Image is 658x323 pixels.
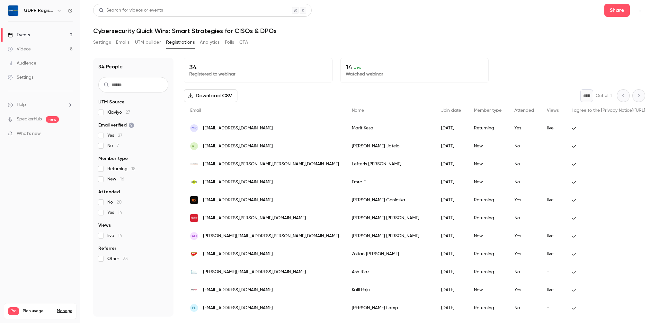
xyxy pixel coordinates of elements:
[514,108,534,113] span: Attended
[118,233,122,238] span: 14
[345,281,435,299] div: Kaili Paju
[190,214,198,222] img: xerox.com
[203,287,273,293] span: [EMAIL_ADDRESS][DOMAIN_NAME]
[98,63,123,71] h1: 34 People
[467,227,508,245] div: New
[203,305,273,311] span: [EMAIL_ADDRESS][DOMAIN_NAME]
[435,155,467,173] div: [DATE]
[435,299,467,317] div: [DATE]
[118,133,122,138] span: 27
[435,245,467,263] div: [DATE]
[120,177,124,181] span: 16
[346,63,484,71] p: 14
[345,191,435,209] div: [PERSON_NAME] Geninska
[200,37,220,48] button: Analytics
[192,305,196,311] span: FL
[596,92,612,99] p: Out of 1
[46,116,59,123] span: new
[441,108,461,113] span: Join date
[345,263,435,281] div: Ash Riaz
[98,155,128,162] span: Member type
[191,125,197,131] span: MK
[467,191,508,209] div: Returning
[540,281,565,299] div: live
[107,109,130,116] span: Klaviyo
[435,137,467,155] div: [DATE]
[107,209,122,216] span: Yes
[184,89,237,102] button: Download CSV
[8,5,18,16] img: GDPR Register
[203,179,273,186] span: [EMAIL_ADDRESS][DOMAIN_NAME]
[203,197,273,204] span: [EMAIL_ADDRESS][DOMAIN_NAME]
[98,189,120,195] span: Attended
[508,263,540,281] div: No
[8,46,31,52] div: Videos
[107,143,119,149] span: No
[540,119,565,137] div: live
[435,227,467,245] div: [DATE]
[508,245,540,263] div: Yes
[166,37,195,48] button: Registrations
[8,101,73,108] li: help-dropdown-opener
[508,119,540,137] div: Yes
[8,74,33,81] div: Settings
[107,232,122,239] span: live
[540,191,565,209] div: live
[345,155,435,173] div: Lefteris [PERSON_NAME]
[345,227,435,245] div: [PERSON_NAME] [PERSON_NAME]
[123,257,128,261] span: 33
[107,132,122,139] span: Yes
[435,263,467,281] div: [DATE]
[8,32,30,38] div: Events
[540,263,565,281] div: -
[99,7,163,14] div: Search for videos or events
[23,309,53,314] span: Plan usage
[131,167,136,171] span: 18
[540,155,565,173] div: -
[467,155,508,173] div: New
[98,99,168,262] section: facet-groups
[467,119,508,137] div: Returning
[93,37,111,48] button: Settings
[126,110,130,115] span: 27
[435,281,467,299] div: [DATE]
[203,143,273,150] span: [EMAIL_ADDRESS][DOMAIN_NAME]
[547,108,559,113] span: Views
[508,227,540,245] div: Yes
[508,281,540,299] div: Yes
[107,256,128,262] span: Other
[604,4,630,17] button: Share
[189,63,327,71] p: 34
[17,101,26,108] span: Help
[8,307,19,315] span: Pro
[345,119,435,137] div: Marit Kesa
[191,233,197,239] span: AD
[98,99,125,105] span: UTM Source
[467,173,508,191] div: New
[467,137,508,155] div: New
[540,137,565,155] div: -
[17,130,41,137] span: What's new
[540,227,565,245] div: live
[467,245,508,263] div: Returning
[345,137,435,155] div: [PERSON_NAME] Jatelo
[98,122,134,128] span: Email verified
[190,178,198,186] img: katanamrp.com
[117,144,119,148] span: 7
[93,27,645,35] h1: Cybersecurity Quick Wins: Smart Strategies for CISOs & DPOs
[508,137,540,155] div: No
[117,200,122,205] span: 20
[118,210,122,215] span: 14
[98,245,116,252] span: Referrer
[239,37,248,48] button: CTA
[508,209,540,227] div: No
[116,37,129,48] button: Emails
[17,116,42,123] a: SpeakerHub
[203,215,306,222] span: [EMAIL_ADDRESS][PERSON_NAME][DOMAIN_NAME]
[192,143,197,149] span: RJ
[467,281,508,299] div: New
[107,199,122,205] span: No
[345,299,435,317] div: [PERSON_NAME] Lamp
[57,309,72,314] a: Manage
[540,209,565,227] div: -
